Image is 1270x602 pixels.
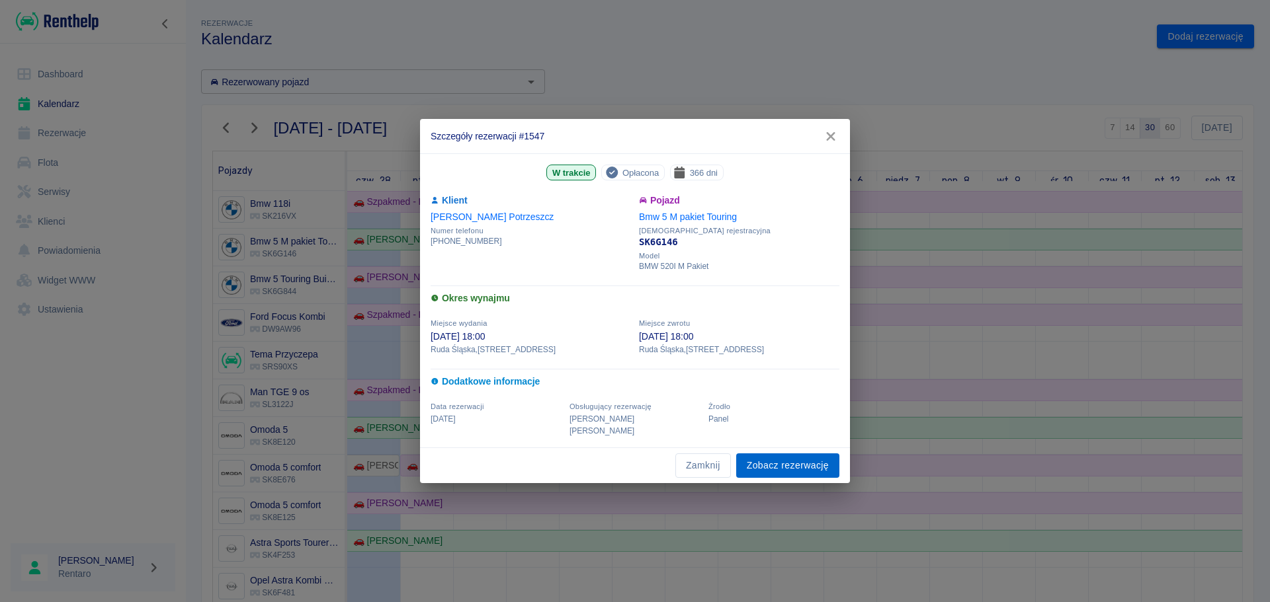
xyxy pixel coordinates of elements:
[431,211,554,222] a: [PERSON_NAME] Potrzeszcz
[431,235,631,247] p: [PHONE_NUMBER]
[639,319,690,327] span: Miejsce zwrotu
[617,166,664,180] span: Opłacona
[639,330,839,344] p: [DATE] 18:00
[431,344,631,356] p: Ruda Śląska , [STREET_ADDRESS]
[431,319,487,327] span: Miejsce wydania
[639,194,839,207] h6: Pojazd
[639,344,839,356] p: Ruda Śląska , [STREET_ADDRESS]
[639,260,839,272] p: BMW 520I M Pakiet
[639,252,839,260] span: Model
[431,375,839,389] h6: Dodatkowe informacje
[639,211,737,222] a: Bmw 5 M pakiet Touring
[431,227,631,235] span: Numer telefonu
[639,235,839,249] p: SK6G146
[570,402,652,410] span: Obsługujący rezerwację
[708,413,839,425] p: Panel
[431,291,839,305] h6: Okres wynajmu
[431,402,484,410] span: Data rezerwacji
[420,119,850,153] h2: Szczegóły rezerwacji #1547
[431,330,631,344] p: [DATE] 18:00
[547,166,595,180] span: W trakcie
[431,413,562,425] p: [DATE]
[708,402,730,410] span: Żrodło
[431,194,631,207] h6: Klient
[570,413,700,437] p: [PERSON_NAME] [PERSON_NAME]
[675,453,731,478] button: Zamknij
[736,453,839,478] a: Zobacz rezerwację
[685,166,723,180] span: 366 dni
[639,227,839,235] span: [DEMOGRAPHIC_DATA] rejestracyjna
